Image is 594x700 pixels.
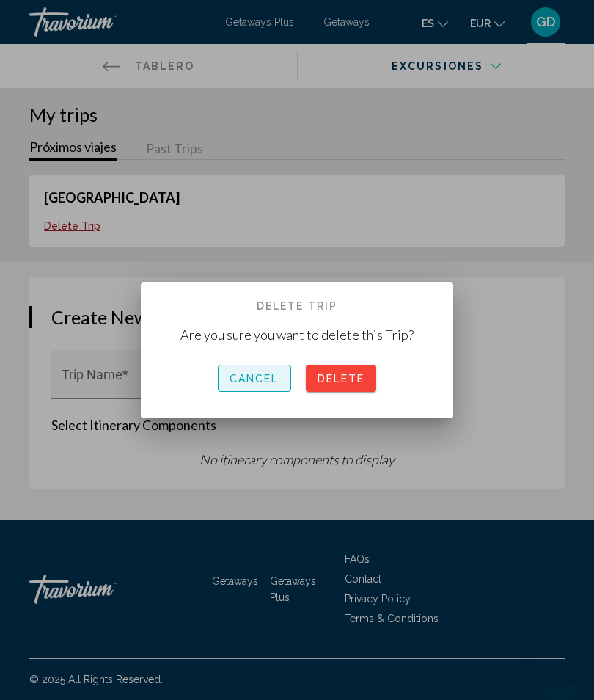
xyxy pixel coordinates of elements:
[230,373,279,384] span: Cancel
[180,300,414,312] h2: Delete Trip
[318,373,365,384] span: Delete
[218,365,291,392] button: Cancel
[535,641,582,688] iframe: Botón para iniciar la ventana de mensajería, conversación en curso
[306,365,377,392] button: Delete
[180,327,414,343] p: Are you sure you want to delete this Trip?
